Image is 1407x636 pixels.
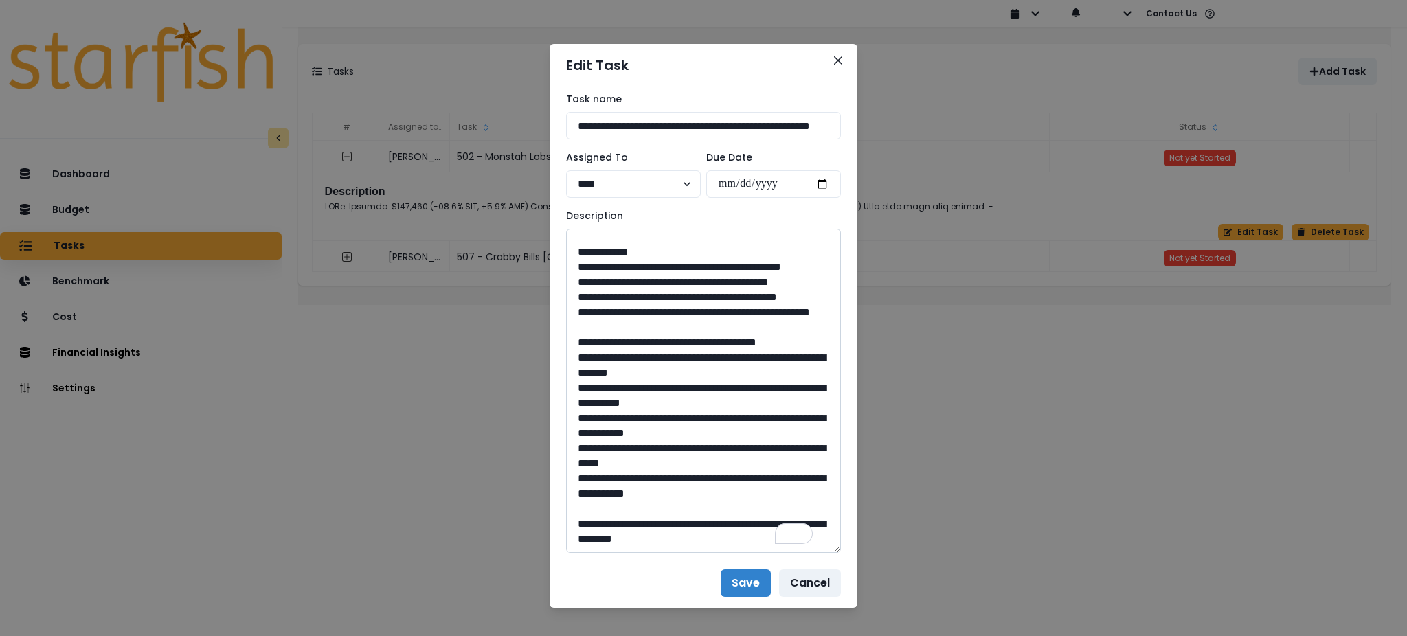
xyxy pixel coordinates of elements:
button: Close [827,49,849,71]
textarea: To enrich screen reader interactions, please activate Accessibility in Grammarly extension settings [566,229,841,553]
label: Assigned To [566,150,693,165]
header: Edit Task [550,44,857,87]
label: Due Date [706,150,833,165]
button: Save [721,569,771,597]
label: Task name [566,92,833,106]
button: Cancel [779,569,841,597]
label: Description [566,209,833,223]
